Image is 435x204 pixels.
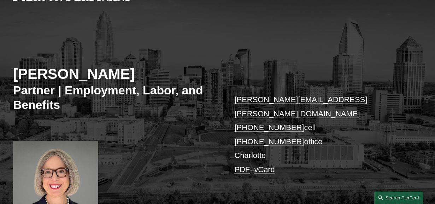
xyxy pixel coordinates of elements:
p: cell office Charlotte – [235,93,405,176]
a: [PERSON_NAME][EMAIL_ADDRESS][PERSON_NAME][DOMAIN_NAME] [235,95,368,118]
h3: Partner | Employment, Labor, and Benefits [13,83,218,112]
a: PDF [235,165,250,174]
a: [PHONE_NUMBER] [235,137,304,146]
a: Search this site [374,192,424,204]
h2: [PERSON_NAME] [13,65,218,83]
a: [PHONE_NUMBER] [235,123,304,132]
a: vCard [254,165,275,174]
